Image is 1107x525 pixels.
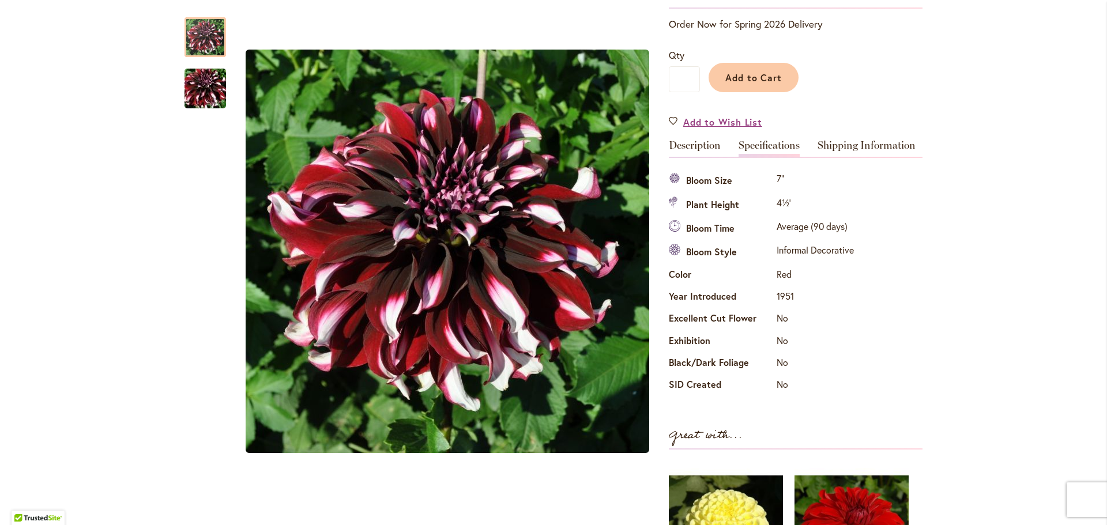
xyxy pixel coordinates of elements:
[238,6,657,497] div: TartanTartan
[774,265,857,286] td: Red
[9,484,41,516] iframe: Launch Accessibility Center
[669,193,774,217] th: Plant Height
[774,169,857,193] td: 7"
[669,49,684,61] span: Qty
[818,140,916,157] a: Shipping Information
[669,287,774,309] th: Year Introduced
[246,50,649,453] img: Tartan
[238,6,710,497] div: Product Images
[774,331,857,353] td: No
[774,241,857,265] td: Informal Decorative
[669,217,774,241] th: Bloom Time
[669,353,774,375] th: Black/Dark Foliage
[669,331,774,353] th: Exhibition
[774,353,857,375] td: No
[669,375,774,397] th: SID Created
[774,375,857,397] td: No
[774,217,857,241] td: Average (90 days)
[669,169,774,193] th: Bloom Size
[709,63,799,92] button: Add to Cart
[683,115,762,129] span: Add to Wish List
[774,193,857,217] td: 4½'
[238,6,657,497] div: Tartan
[774,287,857,309] td: 1951
[669,309,774,331] th: Excellent Cut Flower
[774,309,857,331] td: No
[669,115,762,129] a: Add to Wish List
[669,140,922,397] div: Detailed Product Info
[669,426,743,445] strong: Great with...
[184,6,238,57] div: Tartan
[739,140,800,157] a: Specifications
[669,265,774,286] th: Color
[669,17,922,31] p: Order Now for Spring 2026 Delivery
[184,57,226,108] div: Tartan
[669,241,774,265] th: Bloom Style
[725,71,782,84] span: Add to Cart
[669,140,721,157] a: Description
[164,61,247,116] img: Tartan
